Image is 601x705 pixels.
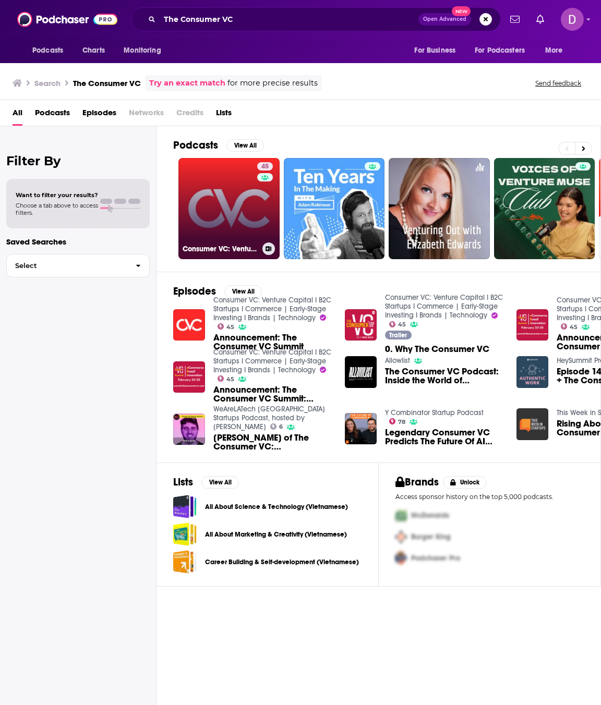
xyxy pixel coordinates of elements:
span: 45 [226,377,234,382]
a: Try an exact match [149,77,225,89]
a: The Consumer VC Podcast: Inside the World of Consumer Venture Capital w/ Mike Gelb [345,356,377,388]
button: Show profile menu [561,8,584,31]
span: Open Advanced [423,17,466,22]
input: Search podcasts, credits, & more... [160,11,418,28]
span: Credits [176,104,203,126]
a: Charts [76,41,111,60]
a: 6 [270,423,283,430]
span: Lists [216,104,232,126]
span: New [452,6,471,16]
button: open menu [538,41,576,60]
span: Burger King [411,532,451,541]
span: Monitoring [124,43,161,58]
img: Announcement: The Consumer VC Summit: eCommerce. Retail. Innovation. February 23-25 [516,309,548,341]
span: for more precise results [227,77,318,89]
a: PodcastsView All [173,139,264,152]
span: Announcement: The Consumer VC Summit: eCommerce. Retail. Innovation. [DATE]-[DATE] [213,385,332,403]
a: Legendary Consumer VC Predicts The Future Of AI Products [385,428,504,446]
a: Allowlist [385,356,410,365]
h3: Consumer VC: Venture Capital I B2C Startups I Commerce | Early-Stage Investing I Brands | Technology [183,245,258,253]
img: Legendary Consumer VC Predicts The Future Of AI Products [345,413,377,445]
p: Access sponsor history on the top 5,000 podcasts. [395,493,584,501]
span: 45 [570,325,578,330]
button: View All [226,139,264,152]
span: For Business [414,43,455,58]
a: ListsView All [173,476,239,489]
a: Podcasts [35,104,70,126]
img: First Pro Logo [391,505,411,526]
button: View All [201,476,239,489]
a: Show notifications dropdown [506,10,524,28]
a: Announcement: The Consumer VC Summit: eCommerce. Retail. Innovation. February 23-25 [213,385,332,403]
img: Second Pro Logo [391,526,411,548]
span: All [13,104,22,126]
h2: Lists [173,476,193,489]
a: WeAreLATech Los Angeles Startups Podcast, hosted by Espree Devora [213,405,325,431]
span: Want to filter your results? [16,191,98,199]
button: Open AdvancedNew [418,13,471,26]
a: Y Combinator Startup Podcast [385,408,484,417]
img: Mike Gelb of The Consumer VC: WeAreLATech Startup Spotlight [173,414,205,445]
img: Rising Above the Noise in Consumer VC with Kirsten Green of Forerunner | E1961 [516,408,548,440]
a: Career Building & Self-development (Vietnamese) [205,556,359,568]
span: Select [7,262,127,269]
button: Unlock [443,476,487,489]
a: 0. Why The Consumer VC [385,345,489,354]
a: All About Marketing & Creativity (Vietnamese) [173,522,197,546]
a: 45 [389,321,406,327]
button: open menu [407,41,468,60]
span: 78 [398,420,405,424]
span: Trailer [389,332,407,338]
button: Select [6,254,150,277]
p: Saved Searches [6,237,150,247]
h2: Episodes [173,285,216,298]
span: Podcasts [32,43,63,58]
span: More [545,43,563,58]
a: All About Science & Technology (Vietnamese) [173,495,197,518]
a: Episodes [82,104,116,126]
a: Consumer VC: Venture Capital I B2C Startups I Commerce | Early-Stage Investing I Brands | Technology [213,296,331,322]
span: 45 [261,162,269,172]
h2: Podcasts [173,139,218,152]
a: Consumer VC: Venture Capital I B2C Startups I Commerce | Early-Stage Investing I Brands | Technology [213,348,331,374]
img: Announcement: The Consumer VC Summit [173,309,205,341]
a: 45Consumer VC: Venture Capital I B2C Startups I Commerce | Early-Stage Investing I Brands | Techn... [178,158,280,259]
span: McDonalds [411,511,449,520]
span: Choose a tab above to access filters. [16,202,98,216]
img: Third Pro Logo [391,548,411,569]
span: Career Building & Self-development (Vietnamese) [173,550,197,574]
span: 45 [398,322,406,327]
span: Announcement: The Consumer VC Summit [213,333,332,351]
img: 0. Why The Consumer VC [345,309,377,341]
h2: Brands [395,476,439,489]
a: EpisodesView All [173,285,262,298]
a: Mike Gelb of The Consumer VC: WeAreLATech Startup Spotlight [213,433,332,451]
a: All About Marketing & Creativity (Vietnamese) [205,529,347,540]
a: Show notifications dropdown [532,10,548,28]
span: The Consumer VC Podcast: Inside the World of Consumer Venture Capital w/ [PERSON_NAME] [385,367,504,385]
a: 45 [561,323,578,330]
button: View All [224,285,262,298]
span: 6 [279,424,283,429]
img: Announcement: The Consumer VC Summit: eCommerce. Retail. Innovation. February 23-25 [173,361,205,393]
button: open menu [468,41,540,60]
span: For Podcasters [475,43,525,58]
h3: Search [34,78,61,88]
img: Episode 14: Mike Gelb + The Consumer VC Summit [516,356,548,388]
a: Consumer VC: Venture Capital I B2C Startups I Commerce | Early-Stage Investing I Brands | Technology [385,293,503,320]
h2: Filter By [6,153,150,168]
button: open menu [116,41,174,60]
